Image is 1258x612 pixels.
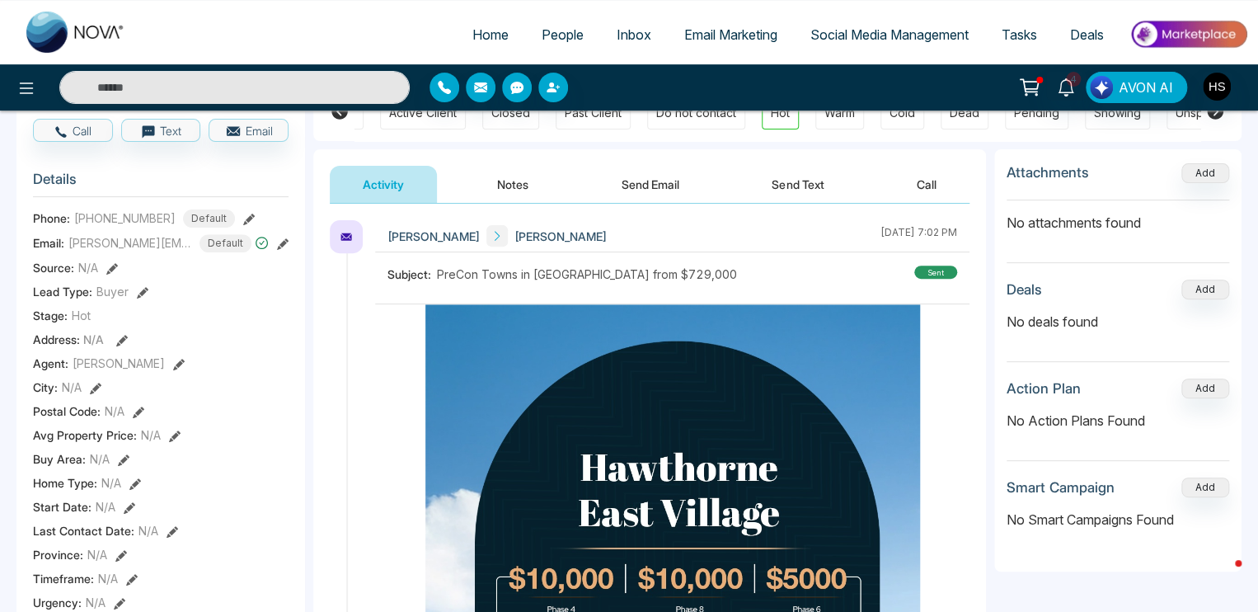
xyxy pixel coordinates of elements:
[33,426,137,444] span: Avg Property Price :
[33,283,92,300] span: Lead Type:
[1181,478,1229,497] button: Add
[33,474,97,492] span: Home Type :
[33,307,68,324] span: Stage:
[121,119,201,142] button: Text
[472,26,509,43] span: Home
[656,105,736,121] div: Do not contact
[1202,556,1242,596] iframe: Intercom live chat
[1054,19,1120,50] a: Deals
[1176,105,1242,121] div: Unspecified
[1181,379,1229,398] button: Add
[950,105,979,121] div: Dead
[1014,105,1059,121] div: Pending
[1181,280,1229,299] button: Add
[1066,72,1081,87] span: 4
[1086,72,1187,103] button: AVON AI
[668,19,794,50] a: Email Marketing
[1181,163,1229,183] button: Add
[589,166,712,203] button: Send Email
[72,307,91,324] span: Hot
[138,522,158,539] span: N/A
[73,355,165,372] span: [PERSON_NAME]
[330,166,437,203] button: Activity
[1007,164,1089,181] h3: Attachments
[74,209,176,227] span: [PHONE_NUMBER]
[1007,281,1042,298] h3: Deals
[389,105,457,121] div: Active Client
[33,594,82,611] span: Urgency :
[83,332,104,346] span: N/A
[1094,105,1141,121] div: Showing
[387,266,437,283] span: Subject:
[794,19,985,50] a: Social Media Management
[1090,76,1113,99] img: Lead Flow
[33,259,74,276] span: Source:
[1007,411,1229,431] p: No Action Plans Found
[824,105,855,121] div: Warm
[33,331,104,348] span: Address:
[810,26,969,43] span: Social Media Management
[33,234,64,252] span: Email:
[985,19,1054,50] a: Tasks
[78,259,98,276] span: N/A
[87,546,107,563] span: N/A
[33,379,58,396] span: City :
[33,450,86,468] span: Buy Area :
[1119,78,1173,97] span: AVON AI
[1007,479,1115,496] h3: Smart Campaign
[617,26,651,43] span: Inbox
[1046,72,1086,101] a: 4
[33,403,101,420] span: Postal Code :
[33,498,92,515] span: Start Date :
[33,209,70,227] span: Phone:
[1203,73,1231,101] img: User Avatar
[33,355,68,372] span: Agent:
[62,379,82,396] span: N/A
[464,166,561,203] button: Notes
[1002,26,1037,43] span: Tasks
[1007,200,1229,233] p: No attachments found
[68,234,192,252] span: [PERSON_NAME][EMAIL_ADDRESS][DOMAIN_NAME]
[183,209,235,228] span: Default
[33,546,83,563] span: Province :
[456,19,525,50] a: Home
[387,228,480,245] span: [PERSON_NAME]
[739,166,857,203] button: Send Text
[914,266,957,279] div: sent
[96,498,115,515] span: N/A
[1007,510,1229,530] p: No Smart Campaigns Found
[33,522,134,539] span: Last Contact Date :
[514,228,607,245] span: [PERSON_NAME]
[491,105,530,121] div: Closed
[33,119,113,142] button: Call
[884,166,969,203] button: Call
[600,19,668,50] a: Inbox
[86,594,106,611] span: N/A
[771,105,790,121] div: Hot
[98,570,118,587] span: N/A
[33,171,289,196] h3: Details
[96,283,129,300] span: Buyer
[33,570,94,587] span: Timeframe :
[684,26,777,43] span: Email Marketing
[1007,312,1229,332] p: No deals found
[1007,380,1081,397] h3: Action Plan
[199,234,251,252] span: Default
[105,403,124,420] span: N/A
[542,26,584,43] span: People
[1129,16,1248,53] img: Market-place.gif
[209,119,289,142] button: Email
[565,105,622,121] div: Past Client
[890,105,915,121] div: Cold
[880,225,957,247] div: [DATE] 7:02 PM
[90,450,110,468] span: N/A
[1070,26,1104,43] span: Deals
[141,426,161,444] span: N/A
[101,474,121,492] span: N/A
[1181,165,1229,179] span: Add
[437,266,737,283] span: PreCon Towns in [GEOGRAPHIC_DATA] from $729,000
[26,12,125,53] img: Nova CRM Logo
[525,19,600,50] a: People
